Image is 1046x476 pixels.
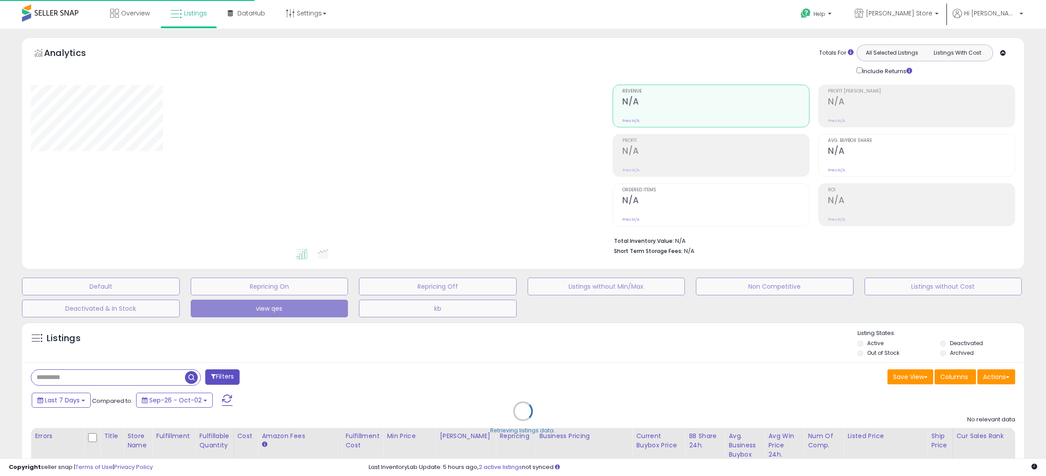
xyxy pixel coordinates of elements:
[44,47,103,61] h5: Analytics
[191,300,348,317] button: view qes
[528,278,685,295] button: Listings without Min/Max
[819,49,854,57] div: Totals For
[828,138,1015,143] span: Avg. Buybox Share
[237,9,265,18] span: DataHub
[359,278,517,295] button: Repricing Off
[850,66,923,76] div: Include Returns
[800,8,811,19] i: Get Help
[9,463,41,471] strong: Copyright
[813,10,825,18] span: Help
[866,9,932,18] span: [PERSON_NAME] Store
[865,278,1022,295] button: Listings without Cost
[184,9,207,18] span: Listings
[828,195,1015,207] h2: N/A
[828,97,1015,108] h2: N/A
[953,9,1023,29] a: Hi [PERSON_NAME]
[622,188,809,193] span: Ordered Items
[828,188,1015,193] span: ROI
[622,89,809,94] span: Revenue
[622,146,809,158] h2: N/A
[828,89,1015,94] span: Profit [PERSON_NAME]
[828,118,845,123] small: Prev: N/A
[22,300,180,317] button: Deactivated & In Stock
[614,247,683,255] b: Short Term Storage Fees:
[614,235,1009,245] li: N/A
[924,47,990,59] button: Listings With Cost
[622,97,809,108] h2: N/A
[622,167,639,173] small: Prev: N/A
[828,217,845,222] small: Prev: N/A
[622,195,809,207] h2: N/A
[622,217,639,222] small: Prev: N/A
[859,47,925,59] button: All Selected Listings
[22,278,180,295] button: Default
[794,1,840,29] a: Help
[622,118,639,123] small: Prev: N/A
[696,278,854,295] button: Non Competitive
[359,300,517,317] button: kb
[828,167,845,173] small: Prev: N/A
[191,278,348,295] button: Repricing On
[828,146,1015,158] h2: N/A
[9,463,153,472] div: seller snap | |
[121,9,150,18] span: Overview
[622,138,809,143] span: Profit
[684,247,695,255] span: N/A
[614,237,674,245] b: Total Inventory Value:
[964,9,1017,18] span: Hi [PERSON_NAME]
[490,427,556,435] div: Retrieving listings data..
